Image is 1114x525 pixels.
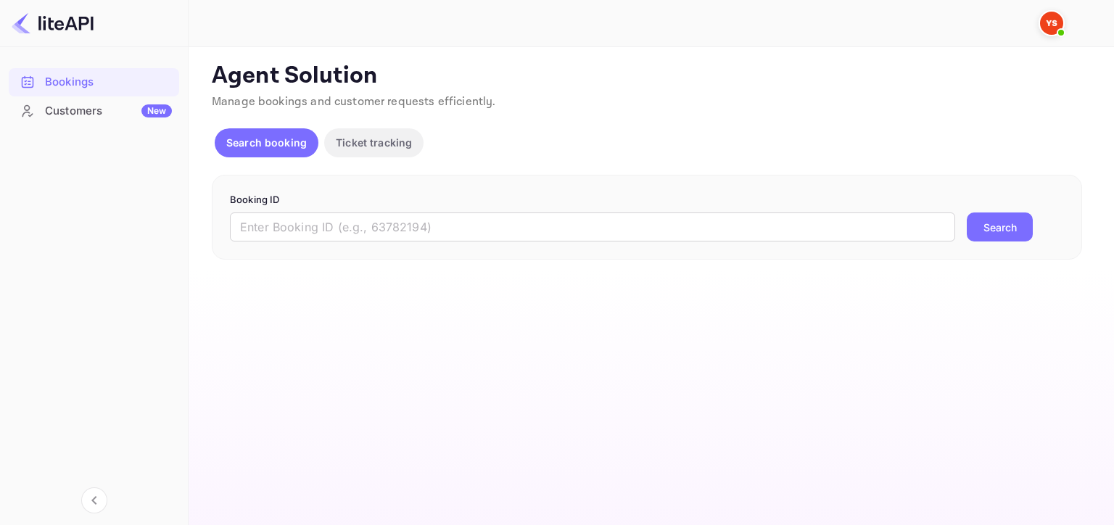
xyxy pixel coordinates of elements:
button: Search [967,212,1033,241]
div: CustomersNew [9,97,179,125]
p: Search booking [226,135,307,150]
div: New [141,104,172,117]
img: LiteAPI logo [12,12,94,35]
a: Bookings [9,68,179,95]
p: Ticket tracking [336,135,412,150]
p: Agent Solution [212,62,1088,91]
div: Bookings [45,74,172,91]
button: Collapse navigation [81,487,107,513]
img: Yandex Support [1040,12,1063,35]
input: Enter Booking ID (e.g., 63782194) [230,212,955,241]
div: Customers [45,103,172,120]
span: Manage bookings and customer requests efficiently. [212,94,496,109]
div: Bookings [9,68,179,96]
p: Booking ID [230,193,1064,207]
a: CustomersNew [9,97,179,124]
